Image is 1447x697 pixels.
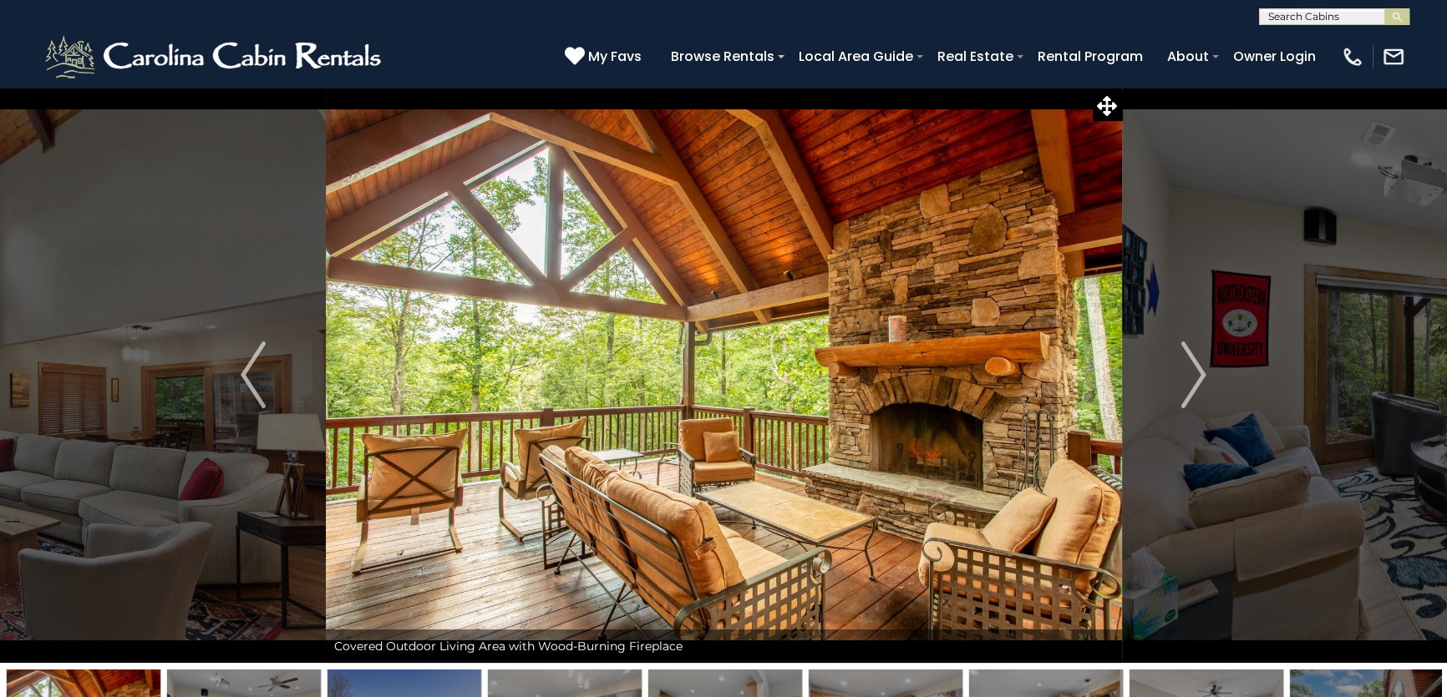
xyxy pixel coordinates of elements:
[326,629,1122,663] div: Covered Outdoor Living Area with Wood-Burning Fireplace
[565,46,646,68] a: My Favs
[1181,341,1206,408] img: arrow
[1382,45,1405,68] img: mail-regular-white.png
[1159,42,1217,71] a: About
[929,42,1022,71] a: Real Estate
[181,87,326,663] button: Previous
[663,42,783,71] a: Browse Rentals
[1341,45,1364,68] img: phone-regular-white.png
[1121,87,1266,663] button: Next
[241,341,266,408] img: arrow
[1225,42,1324,71] a: Owner Login
[1029,42,1151,71] a: Rental Program
[588,46,642,67] span: My Favs
[790,42,922,71] a: Local Area Guide
[42,32,388,82] img: White-1-2.png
